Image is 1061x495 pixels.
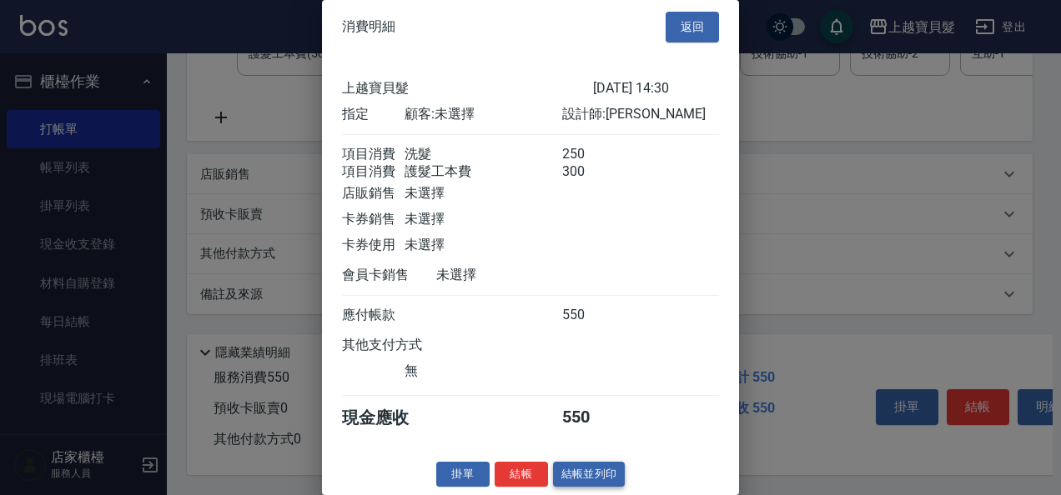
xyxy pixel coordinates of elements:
div: 應付帳款 [342,307,405,324]
button: 結帳 [495,462,548,487]
div: 顧客: 未選擇 [405,106,561,123]
button: 掛單 [436,462,490,487]
div: 上越寶貝髮 [342,80,593,97]
div: 項目消費 [342,163,405,181]
div: 550 [562,407,625,429]
div: 無 [405,362,561,380]
span: 消費明細 [342,18,395,35]
div: 300 [562,163,625,181]
div: 護髮工本費 [405,163,561,181]
div: 卡券使用 [342,237,405,254]
div: 洗髮 [405,146,561,163]
div: 其他支付方式 [342,337,468,354]
div: 會員卡銷售 [342,267,436,284]
div: 現金應收 [342,407,436,429]
div: 項目消費 [342,146,405,163]
div: [DATE] 14:30 [593,80,719,97]
div: 250 [562,146,625,163]
div: 550 [562,307,625,324]
div: 設計師: [PERSON_NAME] [562,106,719,123]
div: 卡券銷售 [342,211,405,228]
div: 未選擇 [436,267,593,284]
div: 店販銷售 [342,185,405,202]
button: 返回 [666,12,719,42]
div: 未選擇 [405,185,561,202]
div: 未選擇 [405,237,561,254]
button: 結帳並列印 [553,462,626,487]
div: 指定 [342,106,405,123]
div: 未選擇 [405,211,561,228]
